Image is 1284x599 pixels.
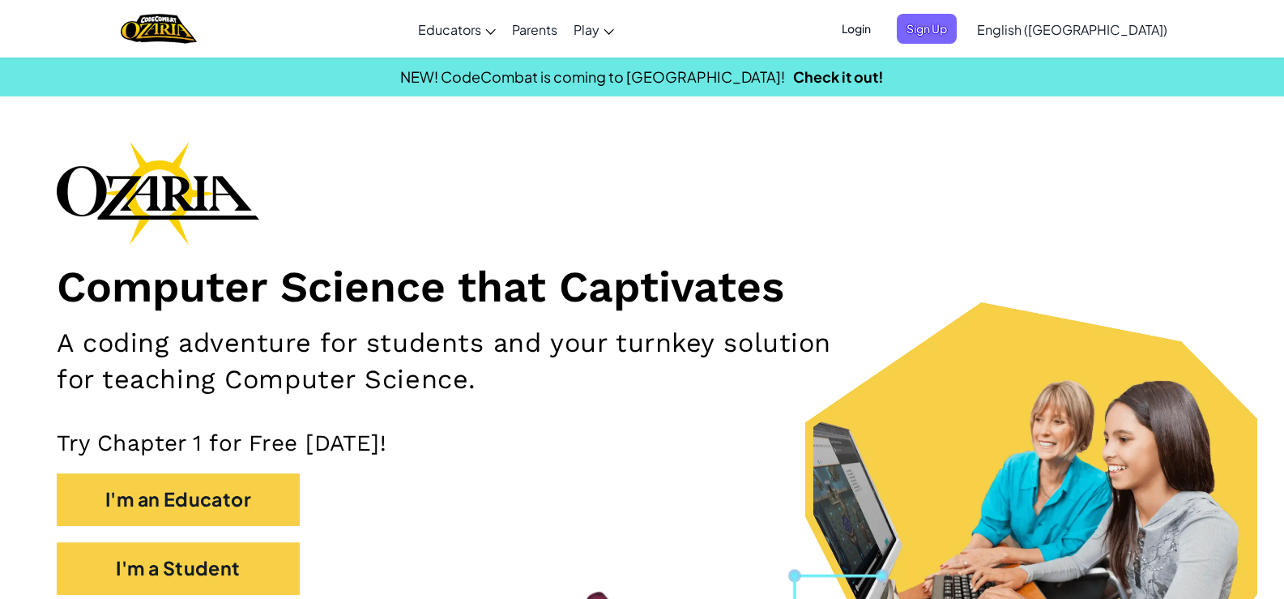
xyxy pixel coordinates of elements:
[504,7,565,51] a: Parents
[121,12,196,45] a: Ozaria by CodeCombat logo
[57,473,300,526] button: I'm an Educator
[57,542,300,595] button: I'm a Student
[565,7,622,51] a: Play
[793,67,884,86] a: Check it out!
[57,430,1227,458] p: Try Chapter 1 for Free [DATE]!
[57,325,841,396] h2: A coding adventure for students and your turnkey solution for teaching Computer Science.
[977,21,1167,38] span: English ([GEOGRAPHIC_DATA])
[57,141,259,245] img: Ozaria branding logo
[121,12,196,45] img: Home
[400,67,785,86] span: NEW! CodeCombat is coming to [GEOGRAPHIC_DATA]!
[57,261,1227,314] h1: Computer Science that Captivates
[574,21,599,38] span: Play
[969,7,1175,51] a: English ([GEOGRAPHIC_DATA])
[410,7,504,51] a: Educators
[832,14,881,44] button: Login
[897,14,957,44] button: Sign Up
[418,21,481,38] span: Educators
